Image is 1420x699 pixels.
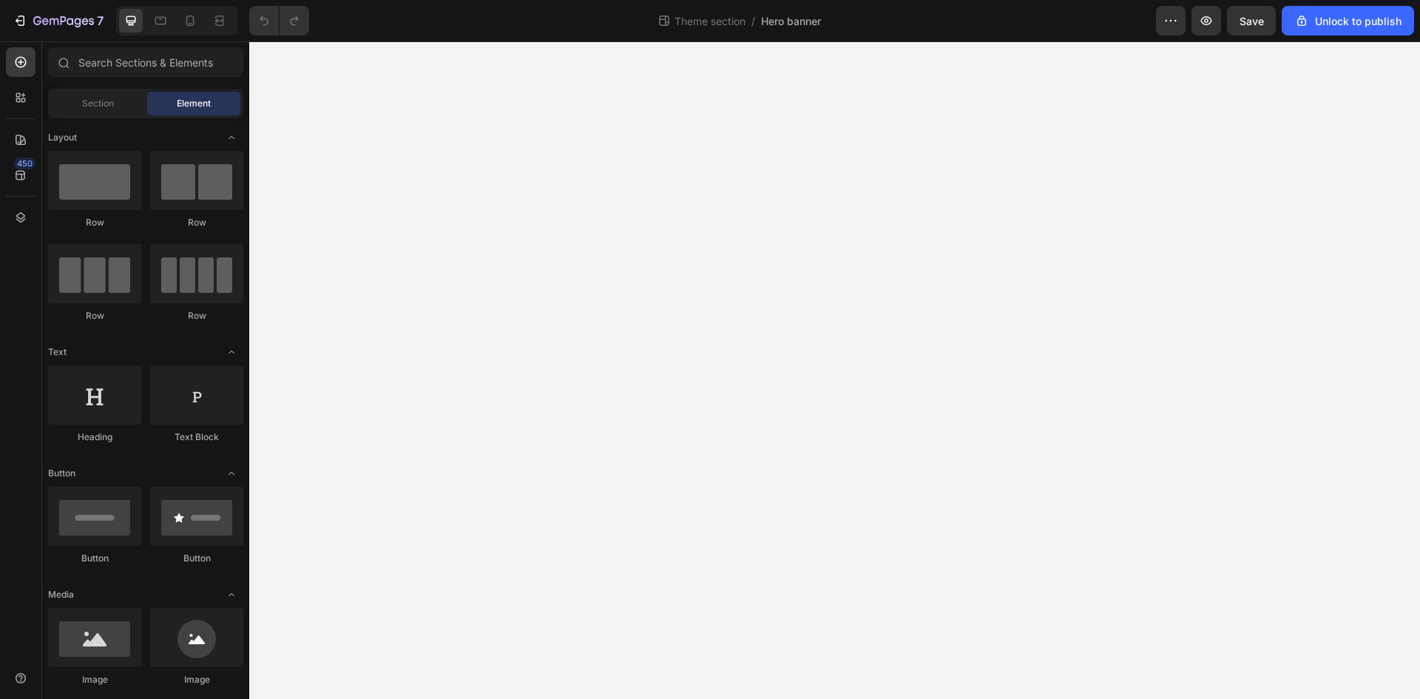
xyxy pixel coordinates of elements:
[48,430,141,444] div: Heading
[48,588,74,601] span: Media
[150,673,243,686] div: Image
[150,216,243,229] div: Row
[48,345,67,359] span: Text
[220,340,243,364] span: Toggle open
[150,552,243,565] div: Button
[220,462,243,485] span: Toggle open
[97,12,104,30] p: 7
[14,158,35,169] div: 450
[48,309,141,323] div: Row
[48,216,141,229] div: Row
[150,430,243,444] div: Text Block
[48,673,141,686] div: Image
[48,47,243,77] input: Search Sections & Elements
[6,6,110,36] button: 7
[150,309,243,323] div: Row
[177,97,211,110] span: Element
[1227,6,1276,36] button: Save
[82,97,114,110] span: Section
[48,467,75,480] span: Button
[249,41,1420,699] iframe: Design area
[1240,15,1264,27] span: Save
[220,583,243,607] span: Toggle open
[48,552,141,565] div: Button
[751,13,755,29] span: /
[1294,13,1402,29] div: Unlock to publish
[48,131,77,144] span: Layout
[1282,6,1414,36] button: Unlock to publish
[672,13,748,29] span: Theme section
[761,13,821,29] span: Hero banner
[220,126,243,149] span: Toggle open
[249,6,309,36] div: Undo/Redo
